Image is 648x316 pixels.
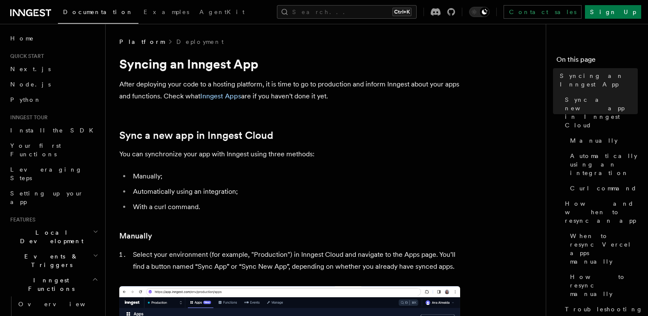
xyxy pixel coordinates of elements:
span: Python [10,96,41,103]
a: Install the SDK [7,123,100,138]
button: Search...Ctrl+K [277,5,417,19]
kbd: Ctrl+K [392,8,412,16]
a: Inngest Apps [200,92,241,100]
a: AgentKit [194,3,250,23]
span: Setting up your app [10,190,84,205]
span: Leveraging Steps [10,166,82,181]
a: Overview [15,296,100,312]
li: Select your environment (for example, "Production") in Inngest Cloud and navigate to the Apps pag... [130,249,460,273]
span: Automatically using an integration [570,152,638,177]
a: Manually [119,230,152,242]
span: Quick start [7,53,44,60]
a: Leveraging Steps [7,162,100,186]
a: Home [7,31,100,46]
span: Platform [119,37,164,46]
a: Automatically using an integration [567,148,638,181]
a: How and when to resync an app [562,196,638,228]
span: Inngest Functions [7,276,92,293]
button: Toggle dark mode [469,7,490,17]
span: Local Development [7,228,93,245]
a: How to resync manually [567,269,638,302]
span: Node.js [10,81,51,88]
a: Setting up your app [7,186,100,210]
a: Documentation [58,3,138,24]
span: Features [7,216,35,223]
li: With a curl command. [130,201,460,213]
a: Deployment [176,37,224,46]
li: Automatically using an integration; [130,186,460,198]
a: Manually [567,133,638,148]
a: When to resync Vercel apps manually [567,228,638,269]
span: How and when to resync an app [565,199,638,225]
li: Manually; [130,170,460,182]
span: When to resync Vercel apps manually [570,232,638,266]
a: Contact sales [504,5,582,19]
p: You can synchronize your app with Inngest using three methods: [119,148,460,160]
h1: Syncing an Inngest App [119,56,460,72]
span: Examples [144,9,189,15]
a: Sync a new app in Inngest Cloud [562,92,638,133]
button: Local Development [7,225,100,249]
span: AgentKit [199,9,245,15]
a: Python [7,92,100,107]
a: Sync a new app in Inngest Cloud [119,129,273,141]
a: Examples [138,3,194,23]
button: Inngest Functions [7,273,100,296]
a: Sign Up [585,5,641,19]
p: After deploying your code to a hosting platform, it is time to go to production and inform Innges... [119,78,460,102]
span: Documentation [63,9,133,15]
span: Your first Functions [10,142,61,158]
span: Sync a new app in Inngest Cloud [565,95,638,129]
a: Node.js [7,77,100,92]
a: Your first Functions [7,138,100,162]
span: Curl command [570,184,637,192]
a: Curl command [567,181,638,196]
span: Inngest tour [7,114,48,121]
a: Syncing an Inngest App [556,68,638,92]
span: Troubleshooting [565,305,643,313]
span: Install the SDK [10,127,98,134]
span: Overview [18,301,106,307]
span: Home [10,34,34,43]
h4: On this page [556,55,638,68]
span: Events & Triggers [7,252,93,269]
span: Syncing an Inngest App [560,72,638,89]
span: How to resync manually [570,273,638,298]
span: Next.js [10,66,51,72]
span: Manually [570,136,618,145]
a: Next.js [7,61,100,77]
button: Events & Triggers [7,249,100,273]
